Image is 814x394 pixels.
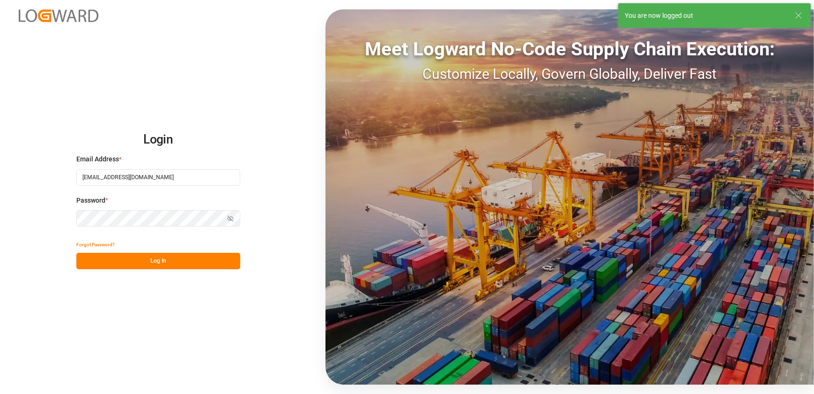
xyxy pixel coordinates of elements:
span: Password [76,196,105,205]
h2: Login [76,125,240,155]
div: You are now logged out [625,11,786,21]
button: Log In [76,253,240,269]
button: Forgot Password? [76,236,115,253]
div: Meet Logward No-Code Supply Chain Execution: [326,35,814,63]
img: Logward_new_orange.png [19,9,98,22]
div: Customize Locally, Govern Globally, Deliver Fast [326,63,814,84]
span: Email Address [76,154,119,164]
input: Enter your email [76,169,240,186]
